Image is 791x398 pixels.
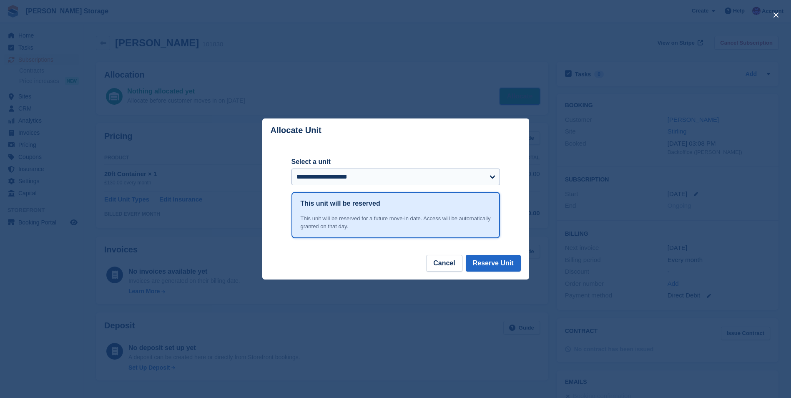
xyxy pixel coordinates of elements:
[271,126,321,135] p: Allocate Unit
[769,8,783,22] button: close
[466,255,521,272] button: Reserve Unit
[426,255,462,272] button: Cancel
[301,214,491,231] div: This unit will be reserved for a future move-in date. Access will be automatically granted on tha...
[291,157,500,167] label: Select a unit
[301,199,380,209] h1: This unit will be reserved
